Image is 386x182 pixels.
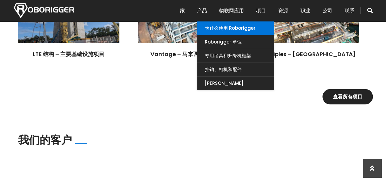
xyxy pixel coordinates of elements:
a: 为什么使用 Roborigger [197,21,274,35]
a: 联系 [345,1,354,20]
a: [PERSON_NAME] [197,77,274,90]
a: Multiplex – [GEOGRAPHIC_DATA] [261,50,356,58]
a: 产品 [197,1,207,20]
a: Vantage – 马来西亚数据中心 [150,50,226,58]
a: Roborigger 单位 [197,35,274,49]
h2: 我们的客户 [18,134,72,146]
img: Nortech [14,3,74,18]
a: 资源 [278,1,288,20]
a: 职业 [300,1,310,20]
a: 项目 [256,1,266,20]
a: 专用吊具和升降机框架 [197,49,274,63]
a: 公司 [322,1,332,20]
a: 查看所有项目 [322,89,373,104]
a: LTE 结构 – 主要基础设施项目 [33,50,104,58]
a: 物联网应用 [219,1,244,20]
a: 挂钩、相机和配件 [197,63,274,76]
a: 家 [180,1,185,20]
